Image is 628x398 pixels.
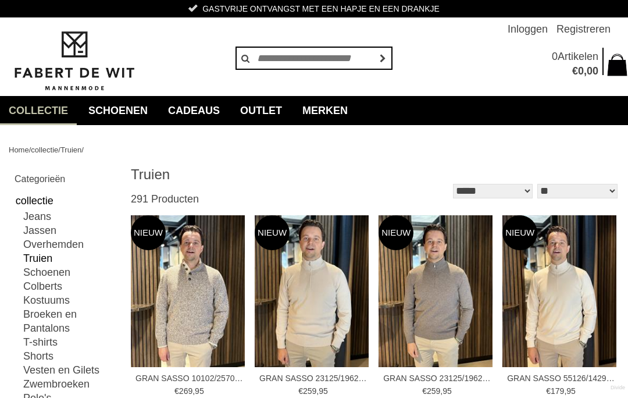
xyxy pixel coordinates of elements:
[556,17,611,41] a: Registreren
[135,373,243,383] a: GRAN SASSO 10102/25704 Truien
[443,386,452,396] span: 95
[422,386,427,396] span: €
[159,96,229,125] a: Cadeaus
[23,335,118,349] a: T-shirts
[551,386,564,396] span: 179
[502,215,616,367] img: GRAN SASSO 55126/14290 Truien
[23,251,118,265] a: Truien
[507,373,615,383] a: GRAN SASSO 55126/14290 Truien
[80,96,156,125] a: Schoenen
[298,386,303,396] span: €
[195,386,204,396] span: 95
[564,386,566,396] span: ,
[23,279,118,293] a: Colberts
[15,172,118,186] h2: Categorieën
[294,96,356,125] a: Merken
[23,293,118,307] a: Kostuums
[319,386,328,396] span: 95
[179,386,192,396] span: 269
[23,307,118,335] a: Broeken en Pantalons
[23,349,118,363] a: Shorts
[572,65,578,77] span: €
[23,265,118,279] a: Schoenen
[566,386,576,396] span: 95
[379,215,493,367] img: GRAN SASSO 23125/19621 Truien
[192,386,195,396] span: ,
[131,193,199,205] span: 291 Producten
[9,145,29,154] a: Home
[23,363,118,377] a: Vesten en Gilets
[60,145,81,154] a: Truien
[508,17,548,41] a: Inloggen
[316,386,319,396] span: ,
[131,215,245,367] img: GRAN SASSO 10102/25704 Truien
[587,65,598,77] span: 00
[131,166,375,183] h1: Truien
[15,192,118,209] a: collectie
[174,386,179,396] span: €
[29,145,31,154] span: /
[23,223,118,237] a: Jassen
[23,377,118,391] a: Zwembroeken
[427,386,440,396] span: 259
[255,215,369,367] img: GRAN SASSO 23125/19621 Truien
[546,386,551,396] span: €
[231,96,291,125] a: Outlet
[440,386,443,396] span: ,
[259,373,367,383] a: GRAN SASSO 23125/19621 Truien
[31,145,58,154] a: collectie
[23,209,118,223] a: Jeans
[58,145,60,154] span: /
[23,237,118,251] a: Overhemden
[552,51,558,62] span: 0
[9,30,140,93] img: Fabert de Wit
[584,65,587,77] span: ,
[558,51,598,62] span: Artikelen
[81,145,84,154] span: /
[578,65,584,77] span: 0
[383,373,491,383] a: GRAN SASSO 23125/19621 Truien
[303,386,316,396] span: 259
